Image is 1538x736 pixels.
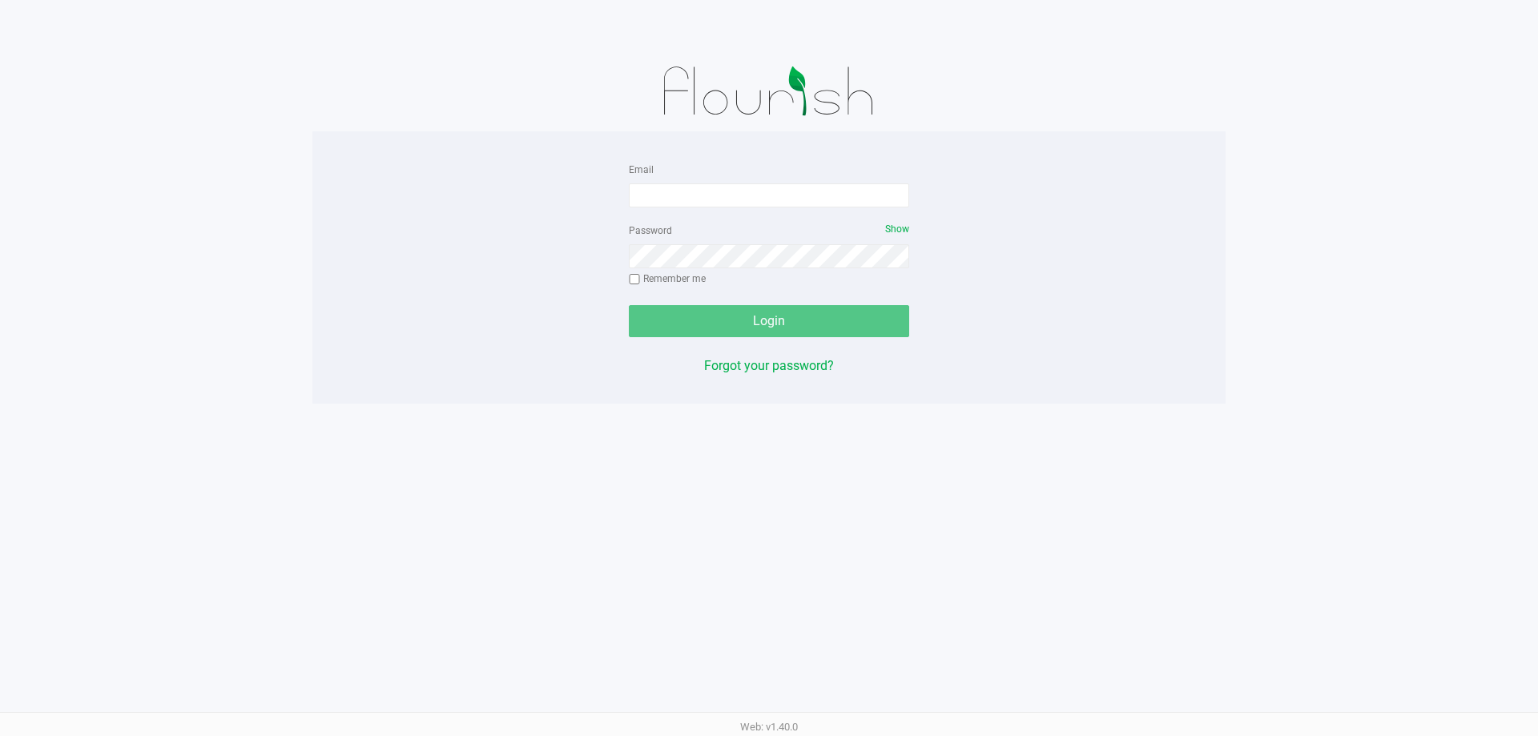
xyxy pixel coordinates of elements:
span: Web: v1.40.0 [740,721,798,733]
input: Remember me [629,274,640,285]
label: Remember me [629,271,706,286]
label: Email [629,163,654,177]
button: Forgot your password? [704,356,834,376]
span: Show [885,223,909,235]
label: Password [629,223,672,238]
